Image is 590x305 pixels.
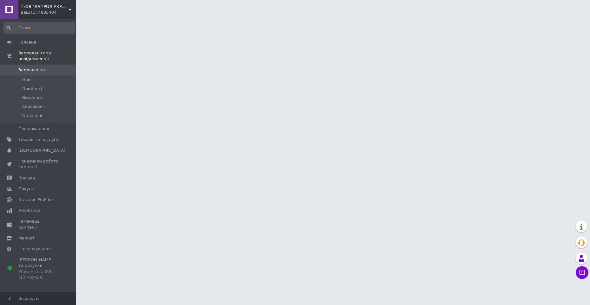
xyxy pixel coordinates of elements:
span: Товари та послуги [18,137,59,142]
span: Каталог ProSale [18,197,53,203]
span: Головна [18,39,36,45]
span: Маркет [18,235,35,241]
span: Замовлення та повідомлення [18,50,76,62]
span: ТзОВ "КАПРОЛ-УКРАЇНА" [21,4,68,10]
div: Ваш ID: 4085484 [21,10,76,15]
div: Prom мікс 1 000 (13 місяців) [18,269,59,280]
span: Оплачені [22,113,42,119]
span: Показники роботи компанії [18,158,59,170]
span: Аналітика [18,208,40,213]
input: Пошук [3,22,75,34]
span: Відгуки [18,175,35,181]
span: Нові [22,77,31,83]
span: Повідомлення [18,126,49,132]
span: Прийняті [22,86,42,92]
button: Чат з покупцем [576,266,588,279]
span: Замовлення [18,67,45,73]
span: Гаманець компанії [18,218,59,230]
span: Покупці [18,186,36,192]
span: [DEMOGRAPHIC_DATA] [18,148,65,153]
span: Виконані [22,95,42,101]
span: Налаштування [18,246,51,252]
span: Скасовані [22,104,44,109]
span: [PERSON_NAME] та рахунки [18,257,59,280]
